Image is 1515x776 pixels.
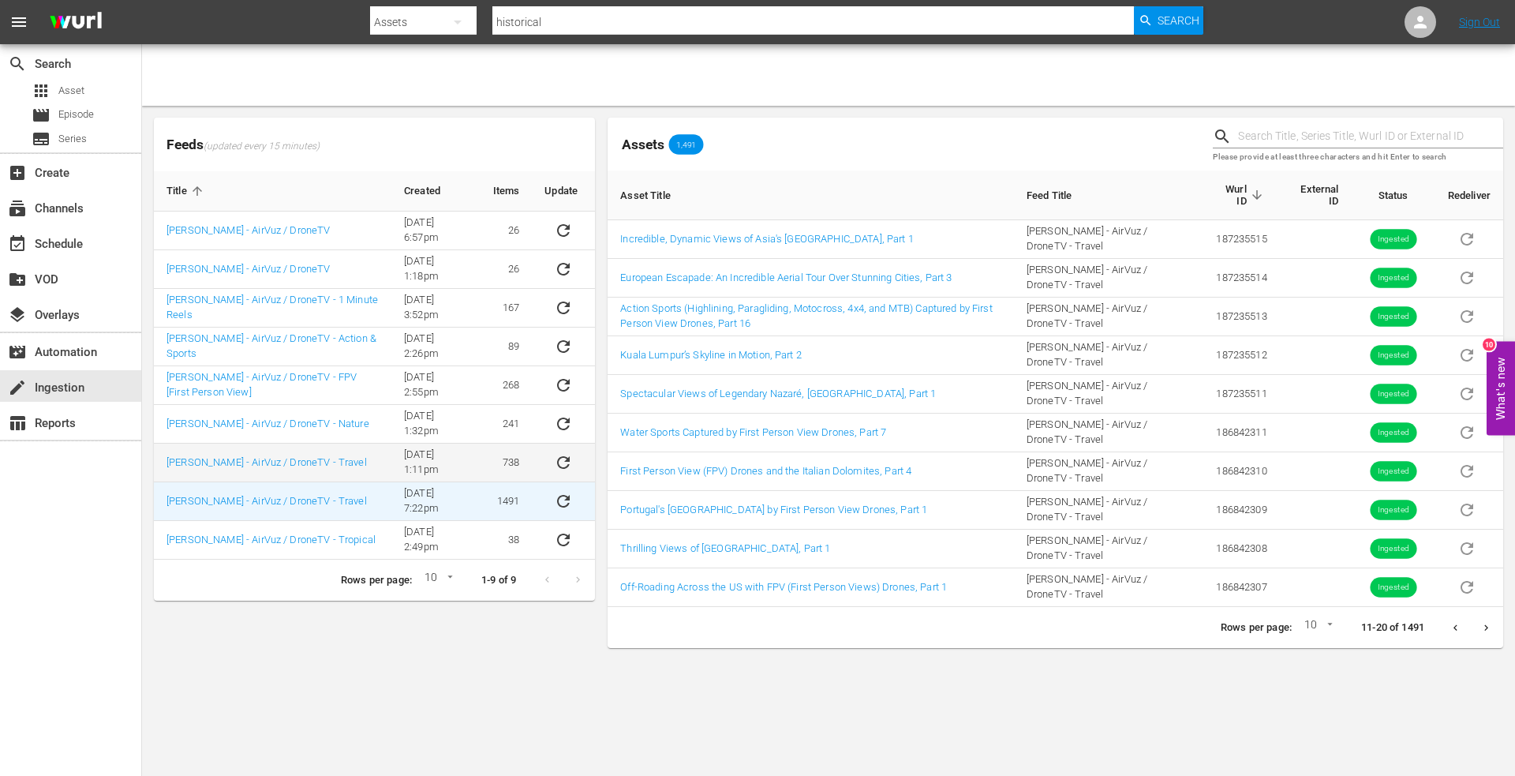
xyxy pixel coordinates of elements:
[1370,504,1416,516] span: Ingested
[391,250,481,289] td: [DATE] 1:18pm
[1202,568,1280,607] td: 186842307
[154,171,595,560] table: sticky table
[154,132,595,158] span: Feeds
[1448,348,1486,360] span: Asset is in future lineups. Remove all episodes that contain this asset before redelivering
[166,371,357,398] a: [PERSON_NAME] - AirVuz / DroneTV - FPV [First Person View]
[166,224,330,236] a: [PERSON_NAME] - AirVuz / DroneTV
[391,289,481,328] td: [DATE] 3:52pm
[532,171,595,212] th: Update
[481,521,533,560] td: 38
[32,106,50,125] span: Episode
[620,388,936,399] a: Spectacular Views of Legendary Nazaré, [GEOGRAPHIC_DATA], Part 1
[8,378,27,397] span: Ingestion
[418,568,456,592] div: 10
[8,234,27,253] span: Schedule
[8,163,27,182] span: Create
[341,573,412,588] p: Rows per page:
[1448,580,1486,592] span: Asset is in future lineups. Remove all episodes that contain this asset before redelivering
[8,54,27,73] span: Search
[1370,311,1416,323] span: Ingested
[481,328,533,366] td: 89
[8,414,27,433] span: Reports
[1448,425,1486,437] span: Asset is in future lineups. Remove all episodes that contain this asset before redelivering
[166,294,378,321] a: [PERSON_NAME] - AirVuz / DroneTV - 1 Minute Reels
[1448,503,1486,515] span: Asset is in future lineups. Remove all episodes that contain this asset before redelivering
[166,418,369,429] a: [PERSON_NAME] - AirVuz / DroneTV - Nature
[1487,341,1515,435] button: Open Feedback Widget
[1014,259,1202,298] td: [PERSON_NAME] - AirVuz / DroneTV - Travel
[1202,220,1280,259] td: 187235515
[1158,6,1199,35] span: Search
[620,302,992,329] a: Action Sports (Highlining, Paragliding, Motocross, 4x4, and MTB) Captured by First Person View Dr...
[481,405,533,444] td: 241
[1202,375,1280,414] td: 187235511
[1202,336,1280,375] td: 187235512
[1014,171,1202,220] th: Feed Title
[1448,387,1486,399] span: Asset is in future lineups. Remove all episodes that contain this asset before redelivering
[8,199,27,218] span: Channels
[32,81,50,100] span: Asset
[1280,171,1352,220] th: External ID
[1298,616,1336,639] div: 10
[8,270,27,289] span: VOD
[620,581,947,593] a: Off-Roading Across the US with FPV (First Person Views) Drones, Part 1
[1014,414,1202,452] td: [PERSON_NAME] - AirVuz / DroneTV - Travel
[1213,151,1503,164] p: Please provide at least three characters and hit Enter to search
[9,13,28,32] span: menu
[1014,298,1202,336] td: [PERSON_NAME] - AirVuz / DroneTV - Travel
[1440,613,1471,643] button: Previous page
[391,482,481,521] td: [DATE] 7:22pm
[481,212,533,250] td: 26
[622,137,664,152] span: Assets
[620,465,911,477] a: First Person View (FPV) Drones and the Italian Dolomites, Part 4
[481,366,533,405] td: 268
[1471,613,1502,643] button: Next page
[1370,234,1416,246] span: Ingested
[1352,171,1435,220] th: Status
[8,343,27,362] span: Automation
[481,573,516,588] p: 1-9 of 9
[481,482,533,521] td: 1491
[1014,336,1202,375] td: [PERSON_NAME] - AirVuz / DroneTV - Travel
[1202,452,1280,491] td: 186842310
[1202,298,1280,336] td: 187235513
[1014,375,1202,414] td: [PERSON_NAME] - AirVuz / DroneTV - Travel
[1448,271,1486,283] span: Asset is in future lineups. Remove all episodes that contain this asset before redelivering
[620,349,802,361] a: Kuala Lumpur’s Skyline in Motion, Part 2
[166,534,376,545] a: [PERSON_NAME] - AirVuz / DroneTV - Tropical
[1238,125,1503,148] input: Search Title, Series Title, Wurl ID or External ID
[1014,452,1202,491] td: [PERSON_NAME] - AirVuz / DroneTV - Travel
[166,263,330,275] a: [PERSON_NAME] - AirVuz / DroneTV
[58,83,84,99] span: Asset
[38,4,114,41] img: ans4CAIJ8jUAAAAAAAAAAAAAAAAAAAAAAAAgQb4GAAAAAAAAAAAAAAAAAAAAAAAAJMjXAAAAAAAAAAAAAAAAAAAAAAAAgAT5G...
[391,405,481,444] td: [DATE] 1:32pm
[204,141,320,153] span: (updated every 15 minutes)
[58,107,94,122] span: Episode
[1221,620,1292,635] p: Rows per page:
[391,328,481,366] td: [DATE] 2:26pm
[481,289,533,328] td: 167
[166,456,367,468] a: [PERSON_NAME] - AirVuz / DroneTV - Travel
[32,129,50,148] span: Series
[1370,582,1416,594] span: Ingested
[1134,6,1203,35] button: Search
[166,495,367,507] a: [PERSON_NAME] - AirVuz / DroneTV - Travel
[481,444,533,482] td: 738
[620,504,927,515] a: Portugal's [GEOGRAPHIC_DATA] by First Person View Drones, Part 1
[620,272,952,283] a: European Escapade: An Incredible Aerial Tour Over Stunning Cities, Part 3
[1202,491,1280,530] td: 186842309
[1361,620,1424,635] p: 11-20 of 1491
[1370,350,1416,362] span: Ingested
[1370,543,1416,555] span: Ingested
[1448,309,1486,321] span: Asset is in future lineups. Remove all episodes that contain this asset before redelivering
[1202,414,1280,452] td: 186842311
[481,171,533,212] th: Items
[1014,568,1202,607] td: [PERSON_NAME] - AirVuz / DroneTV - Travel
[608,171,1503,607] table: sticky table
[668,140,703,149] span: 1,491
[1370,466,1416,478] span: Ingested
[1014,491,1202,530] td: [PERSON_NAME] - AirVuz / DroneTV - Travel
[620,233,914,245] a: Incredible, Dynamic Views of Asia's [GEOGRAPHIC_DATA], Part 1
[166,184,208,198] span: Title
[391,366,481,405] td: [DATE] 2:55pm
